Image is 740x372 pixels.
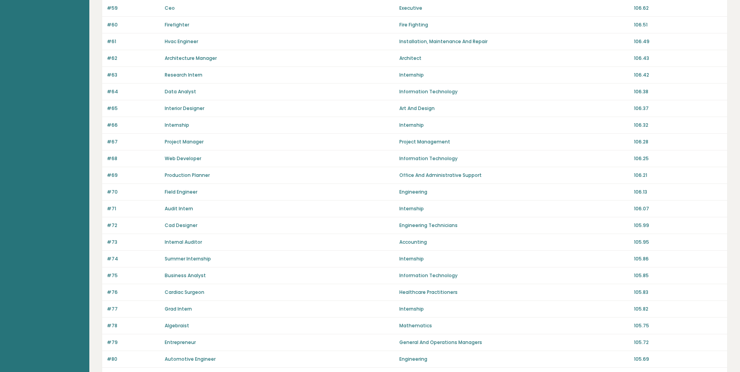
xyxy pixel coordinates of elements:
p: #63 [107,72,160,79]
p: #62 [107,55,160,62]
p: Fire Fighting [399,21,629,28]
p: 105.85 [634,272,723,279]
p: General And Operations Managers [399,339,629,346]
a: Internal Auditor [165,239,202,245]
p: Internship [399,255,629,262]
a: Data Analyst [165,88,196,95]
p: #60 [107,21,160,28]
a: Ceo [165,5,175,11]
p: 106.38 [634,88,723,95]
p: Information Technology [399,272,629,279]
p: 105.69 [634,356,723,363]
p: #74 [107,255,160,262]
p: #65 [107,105,160,112]
p: Project Management [399,138,629,145]
a: Summer Internship [165,255,211,262]
a: Automotive Engineer [165,356,216,362]
p: 106.42 [634,72,723,79]
p: 106.32 [634,122,723,129]
p: Information Technology [399,88,629,95]
p: #59 [107,5,160,12]
p: #61 [107,38,160,45]
p: Internship [399,122,629,129]
p: Installation, Maintenance And Repair [399,38,629,45]
p: Healthcare Practitioners [399,289,629,296]
p: #78 [107,322,160,329]
p: 105.82 [634,306,723,313]
p: #66 [107,122,160,129]
p: #75 [107,272,160,279]
a: Architecture Manager [165,55,217,61]
a: Project Manager [165,138,204,145]
a: Firefighter [165,21,189,28]
p: #64 [107,88,160,95]
a: Field Engineer [165,189,197,195]
a: Audit Intern [165,205,193,212]
p: #73 [107,239,160,246]
p: Internship [399,205,629,212]
p: 106.62 [634,5,723,12]
p: #80 [107,356,160,363]
a: Grad Intern [165,306,192,312]
p: 106.43 [634,55,723,62]
p: Art And Design [399,105,629,112]
p: 106.51 [634,21,723,28]
p: #68 [107,155,160,162]
p: 105.72 [634,339,723,346]
p: Architect [399,55,629,62]
p: #72 [107,222,160,229]
p: #77 [107,306,160,313]
p: #70 [107,189,160,196]
p: #76 [107,289,160,296]
a: Interior Designer [165,105,204,112]
p: #69 [107,172,160,179]
p: 106.25 [634,155,723,162]
p: Mathematics [399,322,629,329]
p: Executive [399,5,629,12]
p: 105.83 [634,289,723,296]
p: 106.07 [634,205,723,212]
a: Entrepreneur [165,339,196,346]
p: Engineering [399,356,629,363]
p: 106.13 [634,189,723,196]
p: 105.99 [634,222,723,229]
a: Cardiac Surgeon [165,289,204,295]
p: 106.28 [634,138,723,145]
a: Hvac Engineer [165,38,198,45]
p: Accounting [399,239,629,246]
p: 106.21 [634,172,723,179]
p: Engineering [399,189,629,196]
p: 106.49 [634,38,723,45]
p: Internship [399,72,629,79]
p: 106.37 [634,105,723,112]
p: #79 [107,339,160,346]
a: Research Intern [165,72,202,78]
p: 105.75 [634,322,723,329]
p: Engineering Technicians [399,222,629,229]
p: Internship [399,306,629,313]
a: Algebraist [165,322,189,329]
p: 105.86 [634,255,723,262]
p: 105.95 [634,239,723,246]
p: Office And Administrative Support [399,172,629,179]
a: Production Planner [165,172,210,178]
a: Business Analyst [165,272,206,279]
p: #71 [107,205,160,212]
p: #67 [107,138,160,145]
p: Information Technology [399,155,629,162]
a: Internship [165,122,189,128]
a: Web Developer [165,155,201,162]
a: Cad Designer [165,222,197,229]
